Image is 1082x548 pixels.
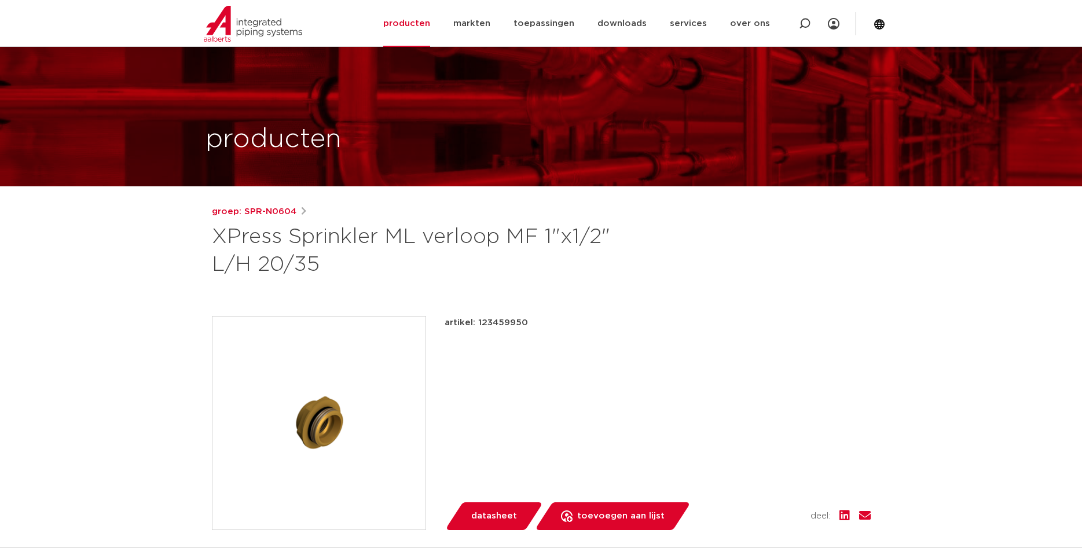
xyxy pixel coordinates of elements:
a: datasheet [445,502,543,530]
p: artikel: 123459950 [445,316,528,330]
img: Product Image for XPress Sprinkler ML verloop MF 1"x1/2" L/H 20/35 [212,317,426,529]
span: deel: [810,509,830,523]
span: datasheet [471,507,517,525]
h1: XPress Sprinkler ML verloop MF 1"x1/2" L/H 20/35 [212,223,647,279]
a: groep: SPR-N0604 [212,205,296,219]
span: toevoegen aan lijst [577,507,665,525]
h1: producten [206,121,342,158]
